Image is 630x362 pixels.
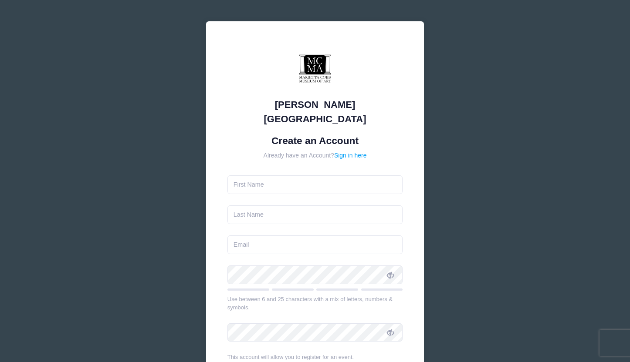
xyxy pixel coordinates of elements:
[227,151,403,160] div: Already have an Account?
[227,235,403,254] input: Email
[227,175,403,194] input: First Name
[227,295,403,312] div: Use between 6 and 25 characters with a mix of letters, numbers & symbols.
[227,353,403,362] div: This account will allow you to register for an event.
[227,205,403,224] input: Last Name
[289,43,341,95] img: Marietta Cobb Museum of Art
[334,152,367,159] a: Sign in here
[227,135,403,147] h1: Create an Account
[227,97,403,126] div: [PERSON_NAME][GEOGRAPHIC_DATA]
